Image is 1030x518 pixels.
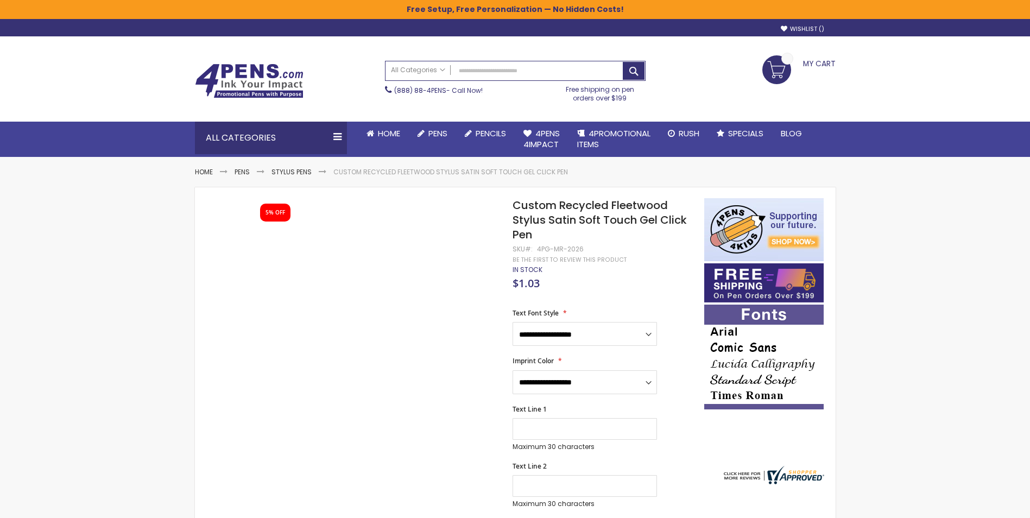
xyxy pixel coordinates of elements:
p: Maximum 30 characters [513,443,657,451]
span: $1.03 [513,276,540,290]
span: Imprint Color [513,356,554,365]
a: Blog [772,122,811,146]
img: 4pens.com widget logo [721,466,824,484]
span: Specials [728,128,763,139]
a: Stylus Pens [271,167,312,176]
a: 4Pens4impact [515,122,568,157]
span: Home [378,128,400,139]
span: In stock [513,265,542,274]
img: font-personalization-examples [704,305,824,409]
a: Specials [708,122,772,146]
span: 4Pens 4impact [523,128,560,150]
div: 5% OFF [266,209,285,217]
span: Blog [781,128,802,139]
span: Rush [679,128,699,139]
span: Pencils [476,128,506,139]
img: 4pens 4 kids [704,198,824,261]
img: Free shipping on orders over $199 [704,263,824,302]
a: Home [358,122,409,146]
div: 4PG-MR-2026 [537,245,584,254]
span: Text Line 1 [513,405,547,414]
a: Be the first to review this product [513,256,627,264]
a: Pens [409,122,456,146]
span: Text Font Style [513,308,559,318]
a: All Categories [386,61,451,79]
span: Pens [428,128,447,139]
div: All Categories [195,122,347,154]
a: Pencils [456,122,515,146]
span: 4PROMOTIONAL ITEMS [577,128,650,150]
a: Rush [659,122,708,146]
a: Pens [235,167,250,176]
img: 4Pens Custom Pens and Promotional Products [195,64,304,98]
li: Custom Recycled Fleetwood Stylus Satin Soft Touch Gel Click Pen [333,168,568,176]
span: - Call Now! [394,86,483,95]
a: Wishlist [781,25,824,33]
a: 4pens.com certificate URL [721,477,824,487]
a: 4PROMOTIONALITEMS [568,122,659,157]
a: Home [195,167,213,176]
span: Text Line 2 [513,462,547,471]
div: Free shipping on pen orders over $199 [554,81,646,103]
span: All Categories [391,66,445,74]
strong: SKU [513,244,533,254]
a: (888) 88-4PENS [394,86,446,95]
span: Custom Recycled Fleetwood Stylus Satin Soft Touch Gel Click Pen [513,198,687,242]
div: Availability [513,266,542,274]
p: Maximum 30 characters [513,500,657,508]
